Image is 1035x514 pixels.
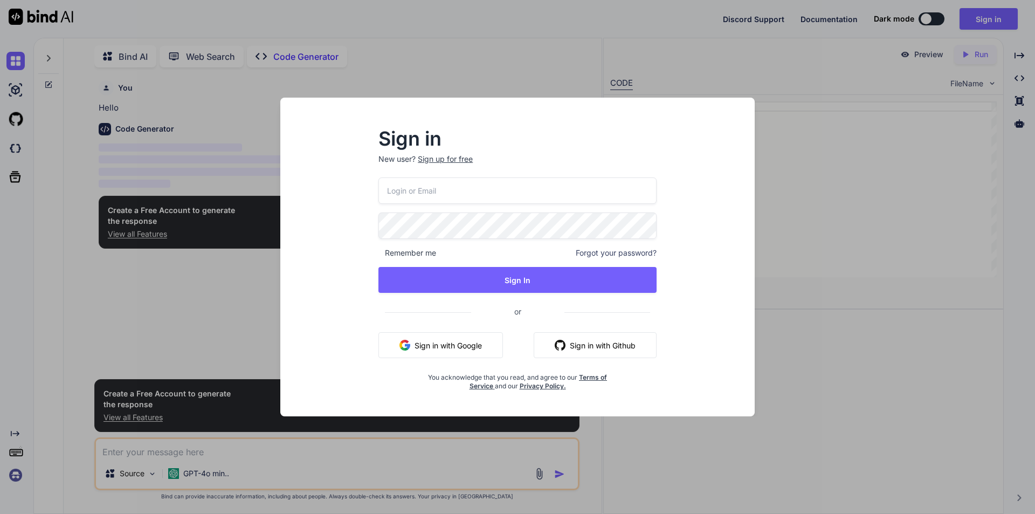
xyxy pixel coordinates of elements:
[399,340,410,351] img: google
[378,248,436,258] span: Remember me
[471,298,564,325] span: or
[425,367,610,390] div: You acknowledge that you read, and agree to our and our
[534,332,657,358] button: Sign in with Github
[418,154,473,165] div: Sign up for free
[520,382,566,390] a: Privacy Policy.
[378,177,657,204] input: Login or Email
[378,332,503,358] button: Sign in with Google
[470,373,608,390] a: Terms of Service
[576,248,657,258] span: Forgot your password?
[378,267,657,293] button: Sign In
[555,340,565,351] img: github
[378,154,657,177] p: New user?
[378,130,657,147] h2: Sign in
